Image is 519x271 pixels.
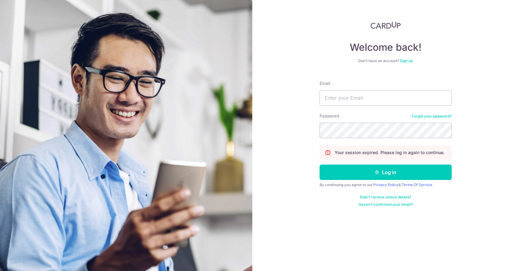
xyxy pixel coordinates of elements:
[320,182,452,187] div: By continuing you agree to our &
[371,22,401,29] img: CardUp Logo
[320,41,452,54] h4: Welcome back!
[320,165,452,180] button: Log in
[360,195,411,200] a: Didn't receive unlock details?
[400,58,413,63] a: Sign up
[320,58,452,63] div: Don’t have an account?
[373,182,399,187] a: Privacy Policy
[335,149,445,156] p: Your session expired. Please log in again to continue.
[320,113,339,119] label: Password
[402,182,432,187] a: Terms Of Service
[412,114,452,119] a: Forgot your password?
[320,80,330,86] label: Email
[320,90,452,106] input: Enter your Email
[359,202,413,207] a: Haven't confirmed your email?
